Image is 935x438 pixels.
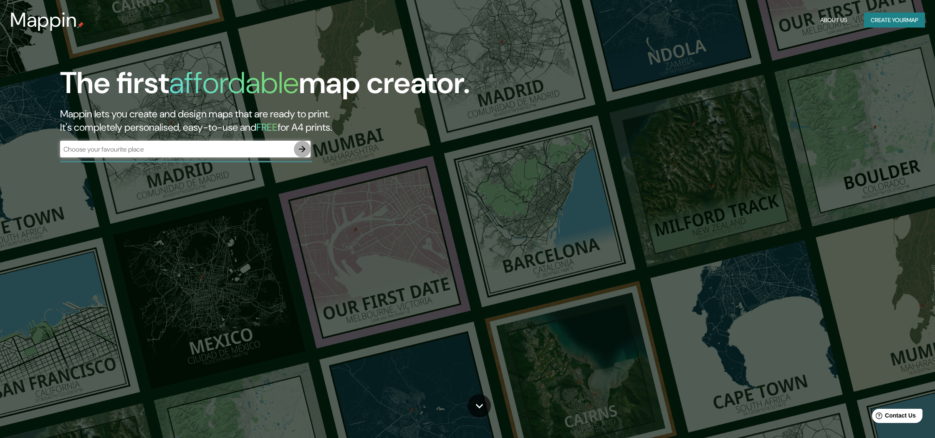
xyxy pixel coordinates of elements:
[169,63,299,102] h1: affordable
[60,107,528,134] h2: Mappin lets you create and design maps that are ready to print. It's completely personalised, eas...
[77,22,84,28] img: mappin-pin
[817,13,851,28] button: About Us
[10,8,77,32] h3: Mappin
[60,66,470,107] h1: The first map creator.
[60,144,294,154] input: Choose your favourite place
[861,405,926,429] iframe: Help widget launcher
[864,13,925,28] button: Create yourmap
[256,121,278,134] h5: FREE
